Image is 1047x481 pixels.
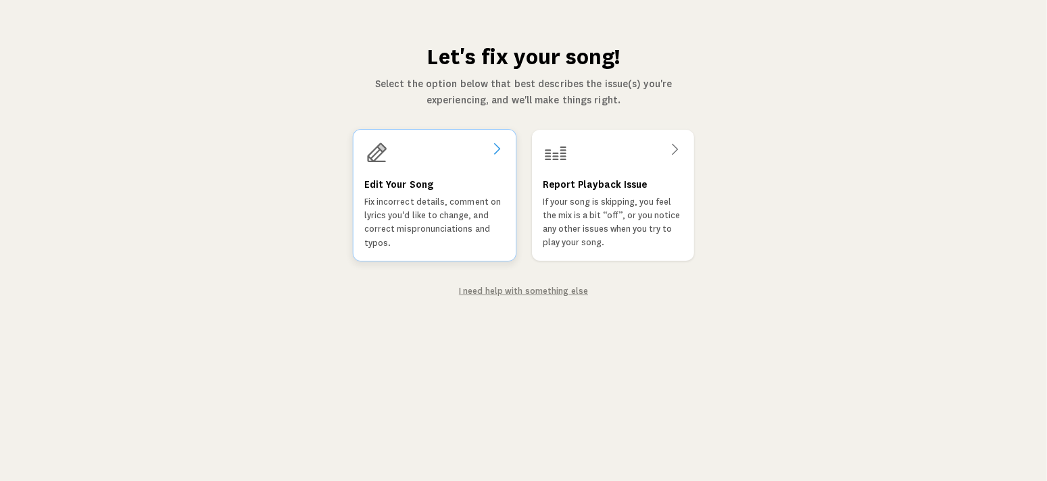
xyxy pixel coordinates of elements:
h3: Edit Your Song [364,176,433,193]
p: Select the option below that best describes the issue(s) you're experiencing, and we'll make thin... [352,76,696,108]
p: Fix incorrect details, comment on lyrics you'd like to change, and correct mispronunciations and ... [364,195,504,250]
a: Report Playback IssueIf your song is skipping, you feel the mix is a bit “off”, or you notice any... [532,130,694,261]
a: Edit Your SongFix incorrect details, comment on lyrics you'd like to change, and correct mispronu... [354,130,516,261]
h1: Let's fix your song! [352,43,696,70]
h3: Report Playback Issue [543,176,648,193]
p: If your song is skipping, you feel the mix is a bit “off”, or you notice any other issues when yo... [543,195,683,249]
a: I need help with something else [459,286,588,296]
